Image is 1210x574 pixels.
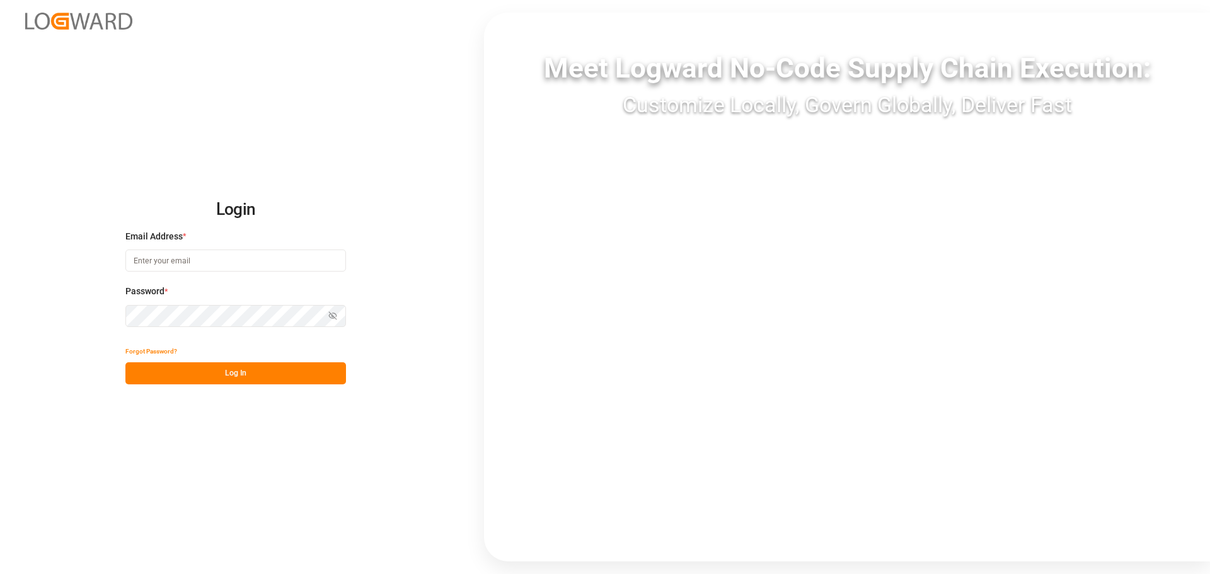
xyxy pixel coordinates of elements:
div: Meet Logward No-Code Supply Chain Execution: [484,47,1210,89]
span: Password [125,285,164,298]
h2: Login [125,190,346,230]
span: Email Address [125,230,183,243]
button: Log In [125,362,346,384]
img: Logward_new_orange.png [25,13,132,30]
input: Enter your email [125,250,346,272]
div: Customize Locally, Govern Globally, Deliver Fast [484,89,1210,121]
button: Forgot Password? [125,340,177,362]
